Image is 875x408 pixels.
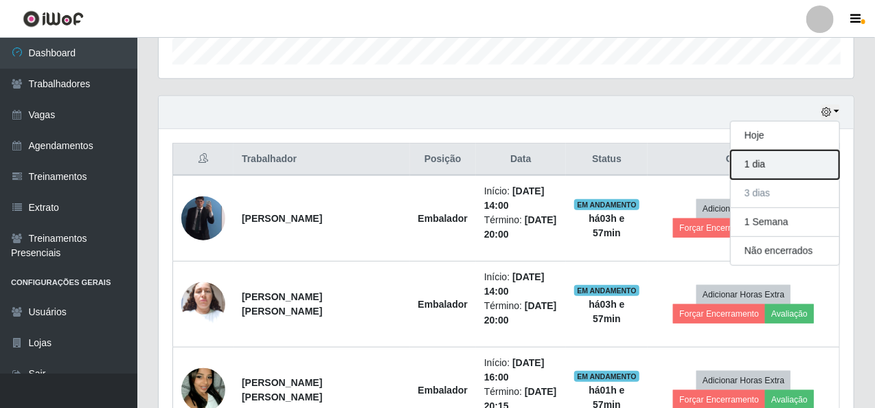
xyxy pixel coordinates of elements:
button: Adicionar Horas Extra [696,199,791,218]
th: Status [566,144,648,176]
strong: Embalador [418,299,468,310]
strong: há 03 h e 57 min [589,299,625,324]
strong: há 03 h e 57 min [589,213,625,238]
time: [DATE] 14:00 [484,271,545,297]
strong: [PERSON_NAME] [PERSON_NAME] [242,291,322,317]
time: [DATE] 14:00 [484,185,545,211]
li: Término: [484,299,558,328]
button: Avaliação [765,304,814,324]
img: 1749527828956.jpeg [181,188,225,249]
button: Hoje [731,122,839,150]
button: Forçar Encerramento [673,304,765,324]
img: CoreUI Logo [23,10,84,27]
time: [DATE] 16:00 [484,357,545,383]
li: Término: [484,213,558,242]
th: Opções [648,144,839,176]
button: 3 dias [731,179,839,208]
th: Trabalhador [234,144,410,176]
span: EM ANDAMENTO [574,285,639,296]
strong: [PERSON_NAME] [242,213,322,224]
th: Posição [410,144,476,176]
strong: Embalador [418,385,468,396]
strong: [PERSON_NAME] [PERSON_NAME] [242,377,322,403]
button: 1 dia [731,150,839,179]
span: EM ANDAMENTO [574,371,639,382]
li: Início: [484,270,558,299]
span: EM ANDAMENTO [574,199,639,210]
li: Início: [484,356,558,385]
li: Início: [484,184,558,213]
button: 1 Semana [731,208,839,237]
strong: Embalador [418,213,468,224]
button: Forçar Encerramento [673,218,765,238]
button: Não encerrados [731,237,839,265]
th: Data [476,144,566,176]
button: Adicionar Horas Extra [696,371,791,390]
button: Adicionar Horas Extra [696,285,791,304]
img: 1750954658696.jpeg [181,275,225,333]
